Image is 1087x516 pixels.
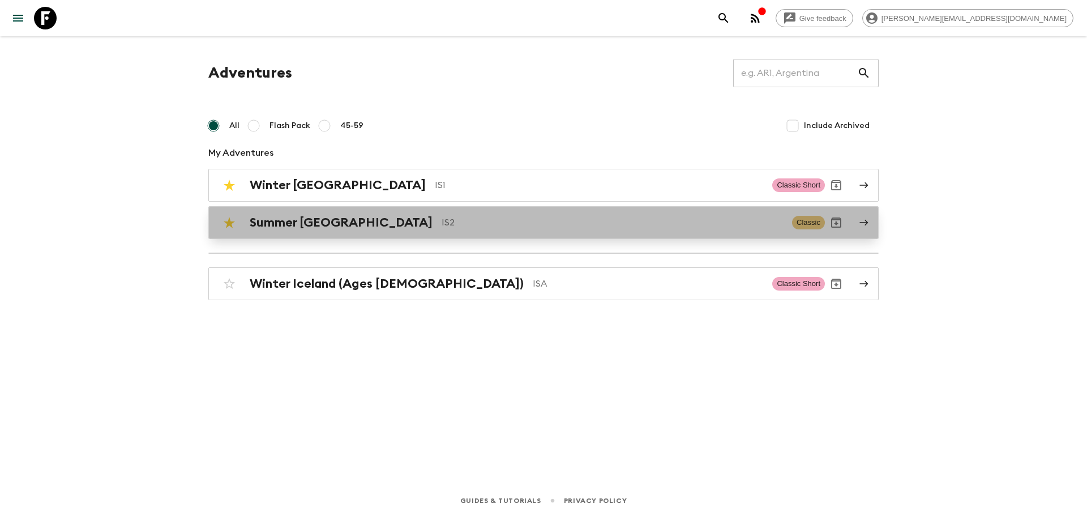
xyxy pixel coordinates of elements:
a: Summer [GEOGRAPHIC_DATA]IS2ClassicArchive [208,206,879,239]
button: menu [7,7,29,29]
a: Winter [GEOGRAPHIC_DATA]IS1Classic ShortArchive [208,169,879,202]
h2: Summer [GEOGRAPHIC_DATA] [250,215,433,230]
h2: Winter Iceland (Ages [DEMOGRAPHIC_DATA]) [250,276,524,291]
span: Classic Short [772,178,825,192]
span: Include Archived [804,120,870,131]
button: Archive [825,174,848,197]
span: Classic [792,216,825,229]
p: ISA [533,277,763,291]
button: search adventures [712,7,735,29]
span: All [229,120,239,131]
a: Give feedback [776,9,853,27]
span: Give feedback [793,14,853,23]
h2: Winter [GEOGRAPHIC_DATA] [250,178,426,193]
p: IS2 [442,216,783,229]
div: [PERSON_NAME][EMAIL_ADDRESS][DOMAIN_NAME] [862,9,1073,27]
p: IS1 [435,178,763,192]
span: [PERSON_NAME][EMAIL_ADDRESS][DOMAIN_NAME] [875,14,1073,23]
input: e.g. AR1, Argentina [733,57,857,89]
a: Winter Iceland (Ages [DEMOGRAPHIC_DATA])ISAClassic ShortArchive [208,267,879,300]
button: Archive [825,272,848,295]
span: Classic Short [772,277,825,291]
span: Flash Pack [269,120,310,131]
a: Guides & Tutorials [460,494,541,507]
p: My Adventures [208,146,879,160]
h1: Adventures [208,62,292,84]
span: 45-59 [340,120,363,131]
button: Archive [825,211,848,234]
a: Privacy Policy [564,494,627,507]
